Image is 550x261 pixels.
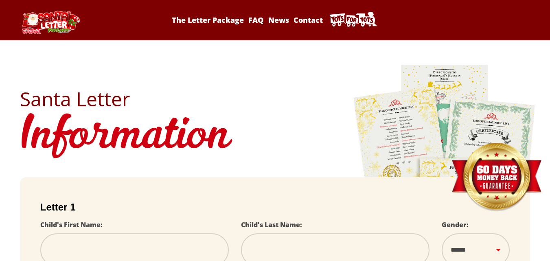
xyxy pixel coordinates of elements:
h1: Information [20,109,530,165]
iframe: Opens a widget where you can find more information [498,237,542,257]
h2: Santa Letter [20,89,530,109]
img: Money Back Guarantee [451,143,542,212]
img: Santa Letter Logo [20,11,81,34]
label: Child's First Name: [40,220,103,229]
a: The Letter Package [171,15,245,25]
h2: Letter 1 [40,202,510,213]
label: Child's Last Name: [241,220,302,229]
a: FAQ [247,15,265,25]
a: Contact [292,15,324,25]
a: News [267,15,290,25]
label: Gender: [442,220,469,229]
